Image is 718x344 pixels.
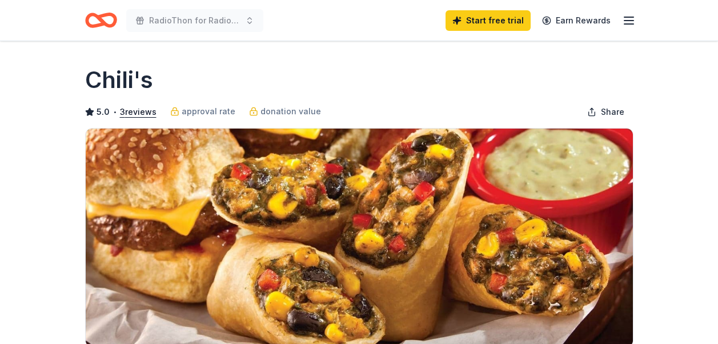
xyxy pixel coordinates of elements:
[120,105,157,119] button: 3reviews
[126,9,263,32] button: RadioThon for Radio Boise
[578,101,633,123] button: Share
[249,105,321,118] a: donation value
[170,105,235,118] a: approval rate
[85,64,153,96] h1: Chili's
[182,105,235,118] span: approval rate
[85,7,117,34] a: Home
[260,105,321,118] span: donation value
[535,10,617,31] a: Earn Rewards
[149,14,240,27] span: RadioThon for Radio Boise
[446,10,531,31] a: Start free trial
[97,105,110,119] span: 5.0
[601,105,624,119] span: Share
[113,107,117,117] span: •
